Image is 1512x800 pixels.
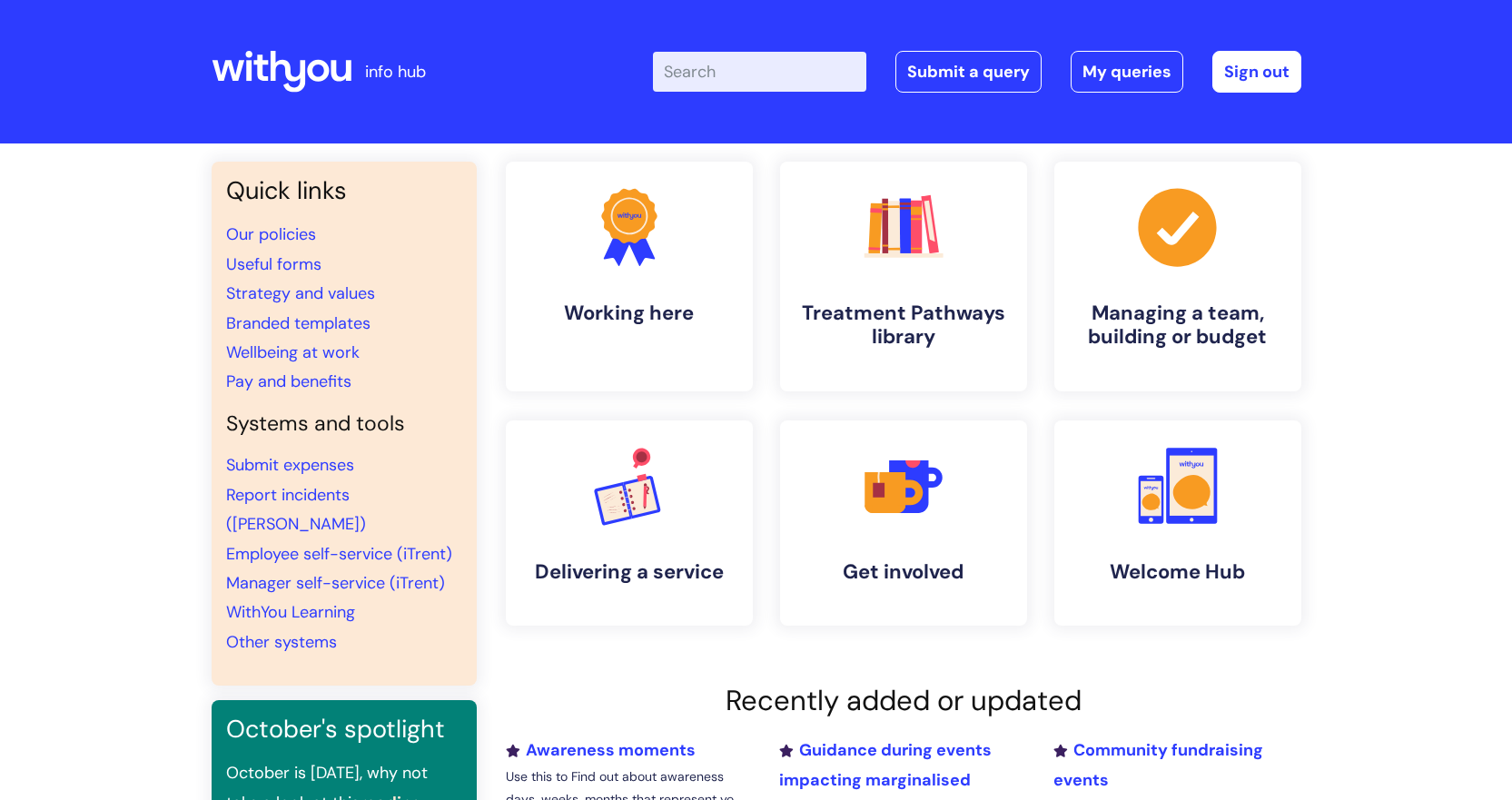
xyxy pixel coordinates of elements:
[780,162,1027,391] a: Treatment Pathways library
[1054,420,1301,626] a: Welcome Hub
[1053,739,1263,790] a: Community fundraising events
[506,162,753,391] a: Working here
[226,312,371,334] a: Branded templates
[226,572,445,594] a: Manager self-service (iTrent)
[1071,51,1183,93] a: My queries
[1212,51,1301,93] a: Sign out
[780,420,1027,626] a: Get involved
[365,57,426,86] p: info hub
[1054,162,1301,391] a: Managing a team, building or budget
[226,253,321,275] a: Useful forms
[226,223,316,245] a: Our policies
[506,739,696,761] a: Awareness moments
[226,601,355,623] a: WithYou Learning
[506,420,753,626] a: Delivering a service
[895,51,1042,93] a: Submit a query
[653,51,1301,93] div: | -
[226,631,337,653] a: Other systems
[795,560,1013,584] h4: Get involved
[226,341,360,363] a: Wellbeing at work
[226,411,462,437] h4: Systems and tools
[1069,560,1287,584] h4: Welcome Hub
[226,282,375,304] a: Strategy and values
[520,301,738,325] h4: Working here
[506,684,1301,717] h2: Recently added or updated
[795,301,1013,350] h4: Treatment Pathways library
[226,454,354,476] a: Submit expenses
[226,484,366,535] a: Report incidents ([PERSON_NAME])
[1069,301,1287,350] h4: Managing a team, building or budget
[226,370,351,392] a: Pay and benefits
[226,176,462,205] h3: Quick links
[520,560,738,584] h4: Delivering a service
[653,52,866,92] input: Search
[226,715,462,744] h3: October's spotlight
[226,543,452,565] a: Employee self-service (iTrent)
